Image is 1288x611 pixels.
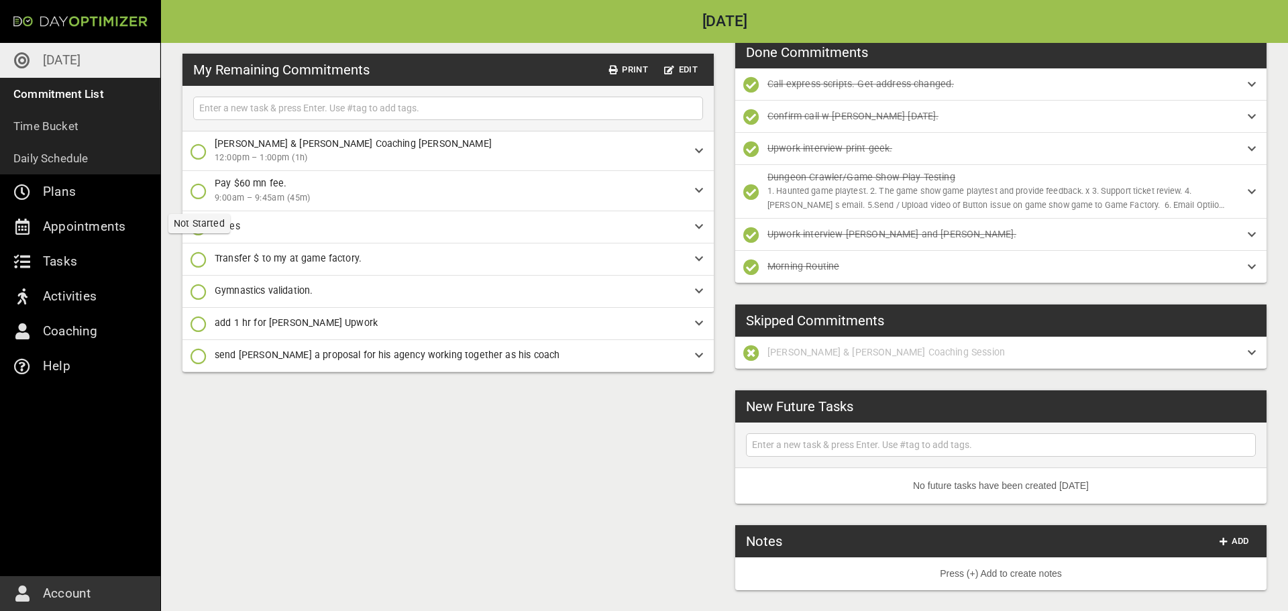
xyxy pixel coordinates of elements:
h3: Notes [746,531,782,551]
h2: [DATE] [161,14,1288,30]
input: Enter a new task & press Enter. Use #tag to add tags. [197,100,700,117]
span: Dungeon Crawler/Game Show Play Testing [767,172,955,182]
div: Gymnastics validation. [182,276,714,308]
span: Transfer $ to my at game factory. [215,253,362,264]
span: [PERSON_NAME] & [PERSON_NAME] Coaching [PERSON_NAME] [215,138,492,149]
span: Gymnastics validation. [215,285,313,296]
span: Morning Routine [767,261,839,272]
div: [PERSON_NAME] & [PERSON_NAME] Coaching [PERSON_NAME]12:00pm – 1:00pm (1h) [182,131,714,171]
div: Dungeon Crawler/Game Show Play Testing1. Haunted game playtest. 2. The game show game playtest an... [735,165,1267,219]
p: Daily Schedule [13,149,89,168]
span: Upwork interview print geek. [767,143,892,154]
div: send [PERSON_NAME] a proposal for his agency working together as his coach [182,340,714,372]
span: Edit [664,62,698,78]
span: Add [1218,534,1250,549]
p: Tasks [43,251,77,272]
input: Enter a new task & press Enter. Use #tag to add tags. [749,437,1252,453]
button: Add [1213,531,1256,552]
div: Transfer $ to my at game factory. [182,243,714,276]
span: 9:00am – 9:45am (45m) [215,191,684,205]
span: 1. Haunted game playtest. 2. The game show game playtest and provide feedback. x 3. Support ticke... [767,186,1224,224]
h3: My Remaining Commitments [193,60,370,80]
h3: New Future Tasks [746,396,853,416]
span: [PERSON_NAME] & [PERSON_NAME] Coaching Session [767,347,1005,357]
span: 12:00pm – 1:00pm (1h) [215,151,684,165]
span: Print [609,62,648,78]
li: No future tasks have been created [DATE] [735,468,1267,504]
p: Account [43,583,91,604]
span: send [PERSON_NAME] a proposal for his agency working together as his coach [215,349,559,360]
p: Time Bucket [13,117,78,135]
span: Call express scripts. Get address changed. [767,78,954,89]
p: Press (+) Add to create notes [746,567,1256,581]
div: Confirm call w [PERSON_NAME] [DATE]. [735,101,1267,133]
div: Taxes [182,211,714,243]
p: Appointments [43,216,125,237]
span: add 1 hr for [PERSON_NAME] Upwork [215,317,378,328]
div: Pay $60 mn fee.9:00am – 9:45am (45m) [182,171,714,211]
img: Day Optimizer [13,16,148,27]
span: Taxes [215,221,240,231]
h3: Done Commitments [746,42,868,62]
div: Call express scripts. Get address changed. [735,68,1267,101]
button: Edit [659,60,703,80]
div: Upwork interview print geek. [735,133,1267,165]
p: Help [43,355,70,377]
p: [DATE] [43,50,80,71]
span: Confirm call w [PERSON_NAME] [DATE]. [767,111,938,121]
div: Morning Routine [735,251,1267,283]
div: Upwork interview [PERSON_NAME] and [PERSON_NAME]. [735,219,1267,251]
div: add 1 hr for [PERSON_NAME] Upwork [182,308,714,340]
h3: Skipped Commitments [746,311,884,331]
button: Print [604,60,653,80]
span: Pay $60 mn fee. [215,178,286,188]
div: [PERSON_NAME] & [PERSON_NAME] Coaching Session [735,337,1267,369]
p: Coaching [43,321,98,342]
p: Commitment List [13,85,104,103]
p: Activities [43,286,97,307]
p: Plans [43,181,76,203]
span: Upwork interview [PERSON_NAME] and [PERSON_NAME]. [767,229,1016,239]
